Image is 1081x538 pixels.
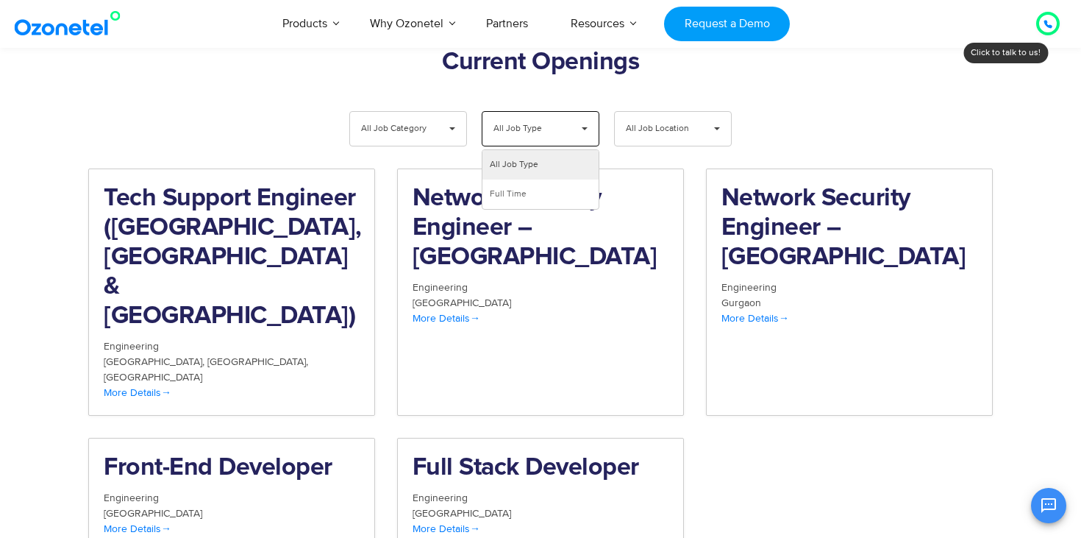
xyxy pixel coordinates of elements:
a: Network Security Engineer – [GEOGRAPHIC_DATA] Engineering [GEOGRAPHIC_DATA] More Details [397,169,684,416]
h2: Network Security Engineer – [GEOGRAPHIC_DATA] [721,184,977,272]
a: Request a Demo [664,7,790,41]
h2: Current Openings [88,48,993,77]
span: Engineering [104,492,159,504]
a: Network Security Engineer – [GEOGRAPHIC_DATA] Engineering Gurgaon More Details [706,169,993,416]
span: All Job Type [493,112,563,146]
span: More Details [104,523,171,535]
span: ▾ [703,112,731,146]
h2: Full Stack Developer [413,453,668,483]
span: ▾ [438,112,466,146]
span: Engineering [721,281,777,294]
span: [GEOGRAPHIC_DATA] [413,507,511,520]
h2: Tech Support Engineer ([GEOGRAPHIC_DATA], [GEOGRAPHIC_DATA] & [GEOGRAPHIC_DATA]) [104,184,360,331]
span: More Details [104,386,171,399]
button: Open chat [1031,488,1066,523]
span: [GEOGRAPHIC_DATA] [413,297,511,309]
span: Engineering [104,340,159,353]
span: More Details [721,312,789,325]
span: ▾ [571,112,599,146]
span: Engineering [413,281,468,294]
h2: Network Security Engineer – [GEOGRAPHIC_DATA] [413,184,668,272]
span: [GEOGRAPHIC_DATA] [207,355,308,368]
h2: Front-End Developer [104,453,360,483]
span: Gurgaon [721,297,761,309]
span: [GEOGRAPHIC_DATA] [104,507,202,520]
li: All Job Type [482,150,599,180]
span: Engineering [413,492,468,504]
span: [GEOGRAPHIC_DATA] [104,371,202,383]
span: More Details [413,523,480,535]
span: All Job Category [361,112,431,146]
span: More Details [413,312,480,325]
li: Full Time [482,180,599,209]
span: [GEOGRAPHIC_DATA] [104,355,207,368]
span: All Job Location [626,112,696,146]
a: Tech Support Engineer ([GEOGRAPHIC_DATA], [GEOGRAPHIC_DATA] & [GEOGRAPHIC_DATA]) Engineering [GEO... [88,169,375,416]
